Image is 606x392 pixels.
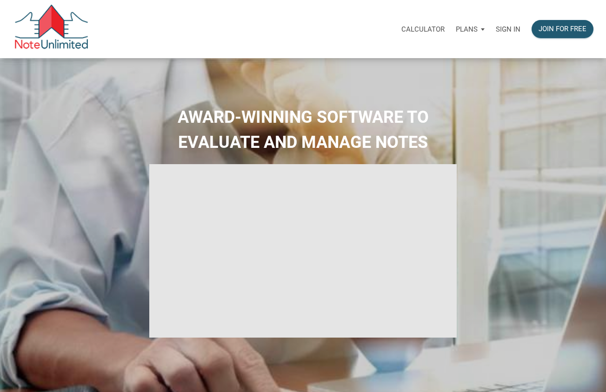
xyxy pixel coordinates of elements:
button: Plans [450,15,490,43]
button: Join for free [532,20,593,38]
a: Sign in [490,14,526,44]
p: Plans [456,25,478,33]
div: Join for free [539,24,586,34]
a: Plans [450,14,490,44]
a: Calculator [396,14,450,44]
p: Sign in [496,25,520,33]
a: Join for free [526,14,599,44]
iframe: NoteUnlimited [149,164,457,337]
p: Calculator [401,25,445,33]
h2: AWARD-WINNING SOFTWARE TO EVALUATE AND MANAGE NOTES [7,105,599,155]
